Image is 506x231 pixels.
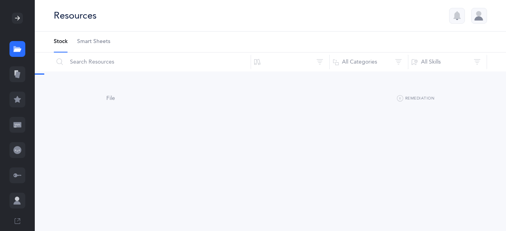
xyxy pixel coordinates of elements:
[329,53,408,71] button: All Categories
[54,9,96,22] div: Resources
[397,94,434,103] button: Remediation
[53,53,251,71] input: Search Resources
[408,53,487,71] button: All Skills
[77,38,110,46] span: Smart Sheets
[106,95,115,101] span: File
